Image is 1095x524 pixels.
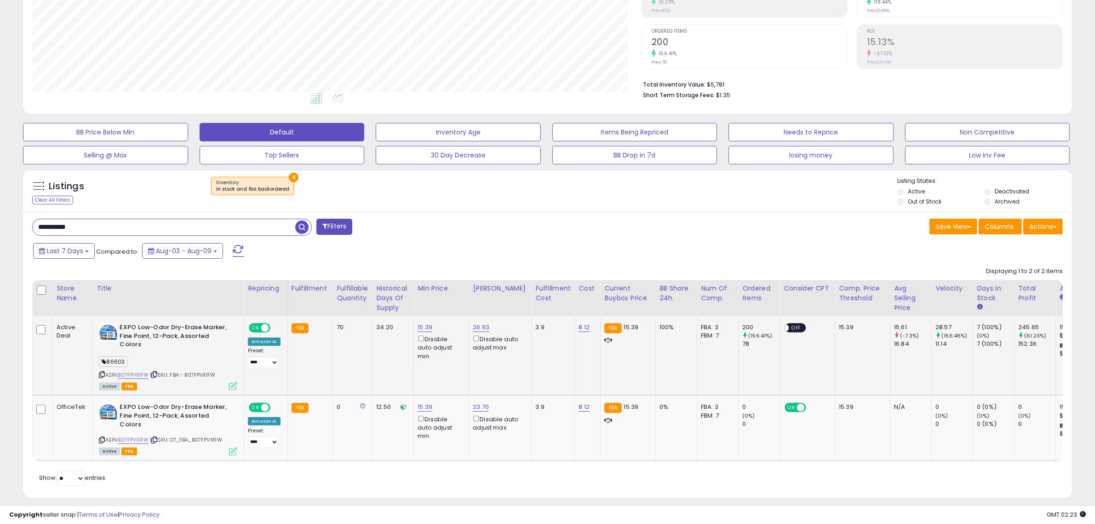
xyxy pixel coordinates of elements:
[150,436,222,443] span: | SKU: OT_FBA_B07FPVX1FW
[977,284,1010,303] div: Days In Stock
[376,403,407,411] div: 12.50
[935,420,973,428] div: 0
[742,420,780,428] div: 0
[473,402,489,412] a: 23.70
[376,323,407,332] div: 34.20
[659,323,690,332] div: 100%
[941,332,967,339] small: (156.46%)
[701,284,734,303] div: Num of Comp.
[292,323,309,333] small: FBA
[935,284,969,293] div: Velocity
[79,510,118,519] a: Terms of Use
[118,371,149,379] a: B07FPVX1FW
[742,340,780,348] div: 78
[1018,403,1055,411] div: 0
[535,284,571,303] div: Fulfillment Cost
[935,323,973,332] div: 28.57
[337,284,368,303] div: Fulfillable Quantity
[57,323,86,340] div: Active Deal
[289,173,298,182] button: ×
[1018,412,1031,419] small: (0%)
[49,180,84,193] h5: Listings
[142,243,223,259] button: Aug-03 - Aug-09
[908,198,941,205] label: Out of Stock
[23,146,188,164] button: Selling @ Max
[701,332,731,340] div: FBM: 7
[894,403,924,411] div: N/A
[929,219,977,234] button: Save View
[659,403,690,411] div: 0%
[99,356,127,367] span: 86603
[979,219,1022,234] button: Columns
[652,8,671,13] small: Prev: $152
[935,412,948,419] small: (0%)
[47,246,83,256] span: Last 7 Days
[418,334,462,361] div: Disable auto adjust min
[9,511,160,519] div: seller snap | |
[248,417,280,425] div: Amazon AI
[604,284,652,303] div: Current Buybox Price
[9,510,43,519] strong: Copyright
[418,323,432,332] a: 15.39
[643,81,705,88] b: Total Inventory Value:
[867,29,1062,34] span: ROI
[985,222,1014,231] span: Columns
[604,323,621,333] small: FBA
[1023,219,1063,234] button: Actions
[579,323,590,332] a: 8.12
[121,448,137,455] span: FBA
[643,78,1056,89] li: $5,781
[216,179,289,193] span: Inventory :
[248,428,280,448] div: Preset:
[1018,340,1055,348] div: 152.36
[728,146,894,164] button: losing money
[935,403,973,411] div: 0
[473,284,527,293] div: [PERSON_NAME]
[1018,284,1052,303] div: Total Profit
[33,243,95,259] button: Last 7 Days
[250,324,262,332] span: ON
[99,403,237,454] div: ASIN:
[643,91,715,99] b: Short Term Storage Fees:
[977,323,1014,332] div: 7 (100%)
[652,59,666,65] small: Prev: 78
[898,177,1072,186] p: Listing States:
[99,323,117,342] img: 51mRH1Oc8JL._SL40_.jpg
[867,8,889,13] small: Prev: 21.86%
[1018,323,1055,332] div: 245.65
[701,403,731,411] div: FBA: 3
[216,186,289,192] div: in stock and fba backordered
[839,323,883,332] div: 15.39
[742,403,780,411] div: 0
[156,246,212,256] span: Aug-03 - Aug-09
[376,123,541,141] button: Inventory Age
[119,510,160,519] a: Privacy Policy
[701,323,731,332] div: FBA: 3
[337,403,365,411] div: 0
[977,340,1014,348] div: 7 (100%)
[652,29,847,34] span: Ordered Items
[977,332,990,339] small: (0%)
[701,412,731,420] div: FBM: 7
[552,123,717,141] button: Items Being Repriced
[473,334,524,352] div: Disable auto adjust max
[316,219,352,235] button: Filters
[376,284,410,313] div: Historical Days Of Supply
[748,332,772,339] small: (156.41%)
[1047,510,1086,519] span: 2025-08-17 02:23 GMT
[120,403,231,431] b: EXPO Low-Odor Dry-Erase Marker, Fine Point, 12-Pack, Assorted Colors
[120,323,231,351] b: EXPO Low-Odor Dry-Erase Marker, Fine Point, 12-Pack, Assorted Colors
[269,404,284,412] span: OFF
[652,37,847,49] h2: 200
[99,383,120,390] span: All listings currently available for purchase on Amazon
[418,402,432,412] a: 15.39
[269,324,284,332] span: OFF
[579,402,590,412] a: 8.12
[784,284,831,293] div: Consider CPT
[99,323,237,389] div: ASIN:
[418,414,462,441] div: Disable auto adjust min
[32,196,73,204] div: Clear All Filters
[473,414,524,432] div: Disable auto adjust max
[248,338,280,346] div: Amazon AI
[57,403,86,411] div: OfficeTek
